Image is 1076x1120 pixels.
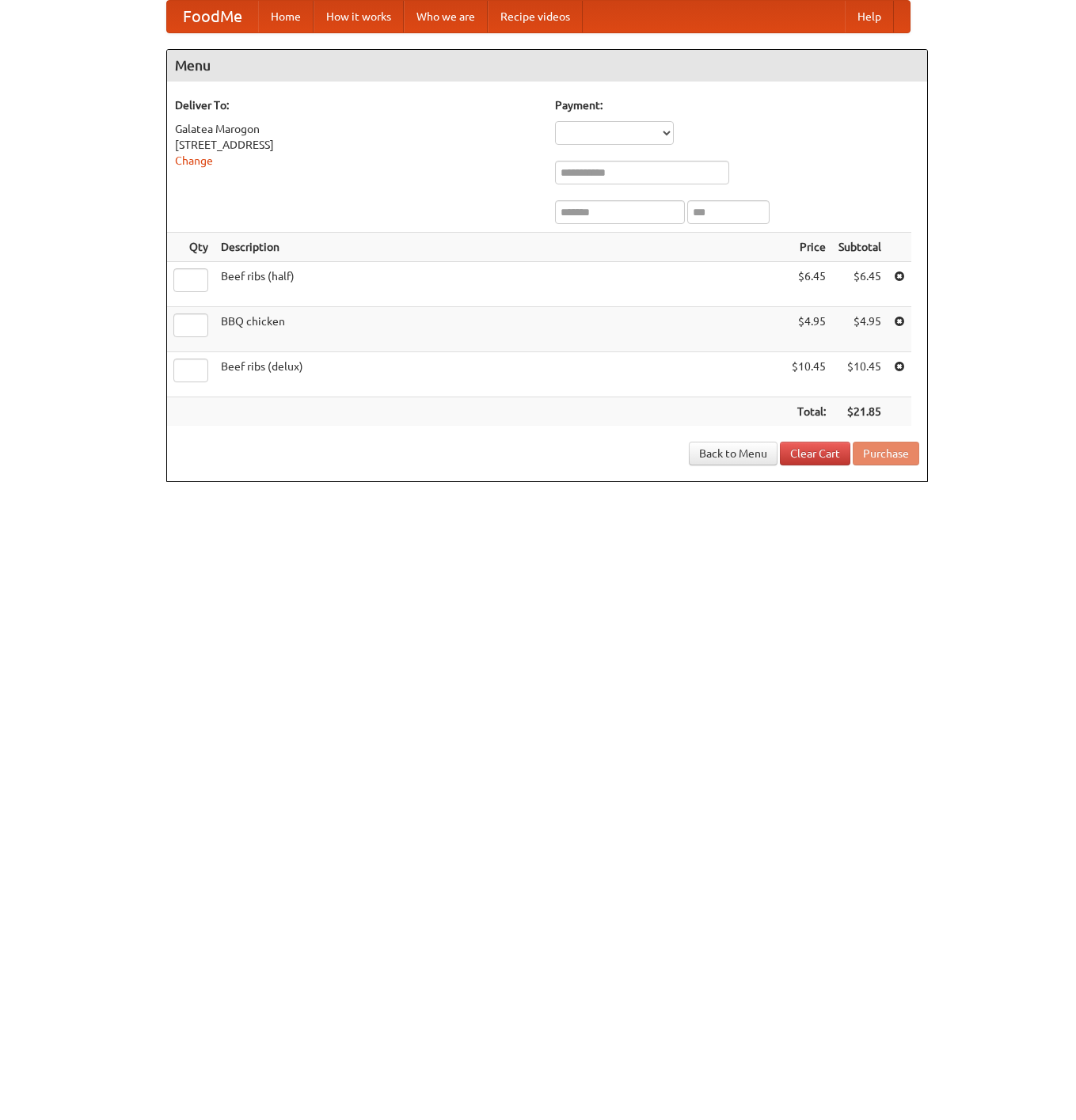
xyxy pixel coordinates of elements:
[555,97,919,113] h5: Payment:
[167,233,215,262] th: Qty
[785,352,832,397] td: $10.45
[175,154,213,167] a: Change
[404,1,488,32] a: Who we are
[215,307,785,352] td: BBQ chicken
[215,262,785,307] td: Beef ribs (half)
[780,442,850,465] a: Clear Cart
[488,1,583,32] a: Recipe videos
[167,1,258,32] a: FoodMe
[785,262,832,307] td: $6.45
[175,121,539,137] div: Galatea Marogon
[832,352,888,397] td: $10.45
[785,307,832,352] td: $4.95
[832,233,888,262] th: Subtotal
[785,397,832,427] th: Total:
[175,97,539,113] h5: Deliver To:
[845,1,894,32] a: Help
[832,307,888,352] td: $4.95
[167,50,927,82] h4: Menu
[175,137,539,153] div: [STREET_ADDRESS]
[832,262,888,307] td: $6.45
[689,442,778,465] a: Back to Menu
[832,397,888,427] th: $21.85
[853,442,919,465] button: Purchase
[785,233,832,262] th: Price
[258,1,314,32] a: Home
[215,352,785,397] td: Beef ribs (delux)
[314,1,404,32] a: How it works
[215,233,785,262] th: Description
